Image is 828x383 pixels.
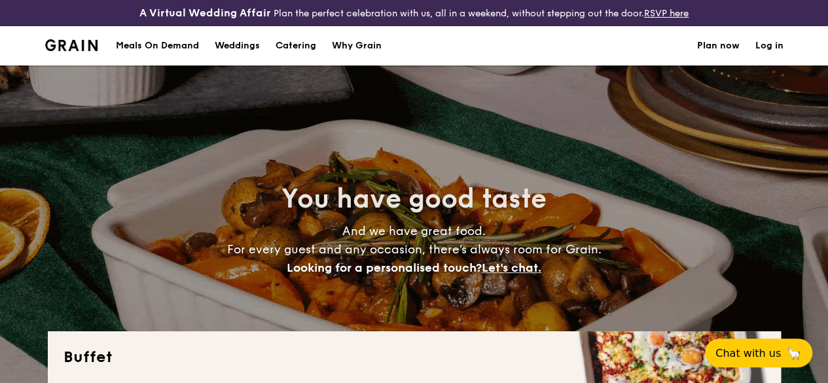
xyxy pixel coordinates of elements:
a: Catering [268,26,324,65]
a: Why Grain [324,26,389,65]
span: You have good taste [281,183,547,215]
a: RSVP here [644,8,689,19]
h4: A Virtual Wedding Affair [139,5,271,21]
a: Weddings [207,26,268,65]
a: Log in [755,26,783,65]
span: Let's chat. [482,261,541,275]
h1: Catering [276,26,316,65]
span: Chat with us [715,347,781,359]
div: Why Grain [332,26,382,65]
a: Plan now [697,26,740,65]
a: Logotype [45,39,98,51]
div: Weddings [215,26,260,65]
img: Grain [45,39,98,51]
a: Meals On Demand [108,26,207,65]
span: Looking for a personalised touch? [287,261,482,275]
div: Plan the perfect celebration with us, all in a weekend, without stepping out the door. [138,5,690,21]
h2: Buffet [63,347,765,368]
span: 🦙 [786,346,802,361]
button: Chat with us🦙 [705,338,812,367]
div: Meals On Demand [116,26,199,65]
span: And we have great food. For every guest and any occasion, there’s always room for Grain. [227,224,602,275]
